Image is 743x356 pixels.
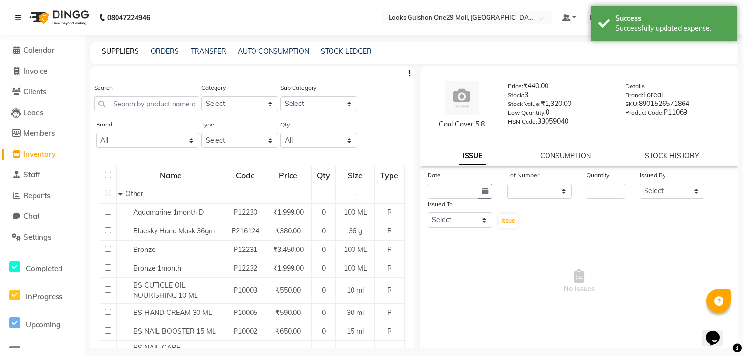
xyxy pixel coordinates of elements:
a: Invoice [2,66,83,77]
span: P12230 [234,208,257,217]
span: 10 ml [347,286,364,294]
span: R [387,286,392,294]
iframe: chat widget [702,317,733,346]
span: Collapse Row [118,189,125,198]
div: Size [336,167,373,184]
span: InProgress [26,292,62,301]
a: STOCK HISTORY [645,151,699,160]
button: Issue [499,214,518,228]
img: logo [25,4,92,31]
span: Leads [23,108,43,117]
span: Staff [23,170,40,179]
a: Settings [2,232,83,243]
label: SKU: [626,100,639,108]
div: P11069 [626,107,728,121]
a: Chat [2,211,83,222]
b: 08047224946 [107,4,150,31]
label: Category [201,84,226,92]
label: Sub Category [280,84,316,92]
span: R [387,308,392,317]
span: P10003 [234,286,257,294]
span: Issue [501,217,515,224]
div: Successfully updated expense. [615,23,730,34]
span: 0 [322,245,326,254]
label: Quantity [587,171,609,180]
a: ISSUE [459,147,486,165]
a: Members [2,128,83,139]
span: P12231 [234,245,257,254]
img: avatar [445,81,479,115]
span: ₹550.00 [275,286,301,294]
span: R [387,327,392,335]
span: Inventory [23,149,56,159]
span: P10005 [234,308,257,317]
span: Aquamarine 1month D [133,208,204,217]
label: Issued To [428,200,453,209]
span: Bronze 1month [133,264,181,272]
label: Price: [508,82,523,91]
label: Stock Value: [508,100,541,108]
span: Members [23,128,55,138]
div: Code [227,167,264,184]
span: Bluesky Hand Mask 36gm [133,227,215,235]
span: Settings [23,232,51,242]
span: 36 g [349,227,362,235]
label: Date [428,171,441,180]
span: 0 [322,327,326,335]
span: ₹1,999.00 [273,264,304,272]
a: Reports [2,190,83,202]
label: Details: [626,82,646,91]
span: R [387,245,392,254]
span: Calendar [23,45,55,55]
label: Low Quantity: [508,108,546,117]
div: ₹440.00 [508,81,611,95]
div: 0 [508,107,611,121]
div: 3 [508,90,611,104]
div: Cool Cover 5.8 [430,119,494,129]
span: ₹1,999.00 [273,208,304,217]
span: 100 ML [344,264,367,272]
a: SUPPLIERS [102,47,139,56]
span: 0 [322,286,326,294]
a: Calendar [2,45,83,56]
span: Upcoming [26,320,60,329]
input: Search by product name or code [94,96,199,111]
label: Search [94,84,113,92]
a: Clients [2,86,83,98]
div: Type [375,167,404,184]
a: ORDERS [151,47,179,56]
label: Lot Number [507,171,539,180]
span: BS NAIL BOOSTER 15 ML [133,327,216,335]
span: Clients [23,87,46,96]
span: Reports [23,191,50,200]
label: Qty [280,120,290,129]
label: Issued By [640,171,665,180]
div: Name [117,167,225,184]
a: TRANSFER [191,47,226,56]
div: ₹1,320.00 [508,99,611,112]
span: 100 ML [344,208,367,217]
span: ₹590.00 [275,308,301,317]
span: P10002 [234,327,257,335]
span: R [387,208,392,217]
a: STOCK LEDGER [321,47,371,56]
a: CONSUMPTION [540,151,591,160]
label: Type [201,120,214,129]
label: HSN Code: [508,117,537,126]
label: Product Code: [626,108,664,117]
div: 33059040 [508,116,611,130]
label: Brand [96,120,112,129]
span: 0 [322,227,326,235]
span: Other [125,189,143,198]
span: No Issues [428,232,731,330]
span: 100 ML [344,245,367,254]
span: Invoice [23,66,47,76]
span: - [354,189,357,198]
div: Price [266,167,311,184]
span: 0 [322,264,326,272]
a: Inventory [2,149,83,160]
span: Bronze [133,245,156,254]
span: Chat [23,211,39,221]
span: R [387,227,392,235]
span: BS CUTICLE OIL NOURISHING 10 ML [133,281,198,300]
